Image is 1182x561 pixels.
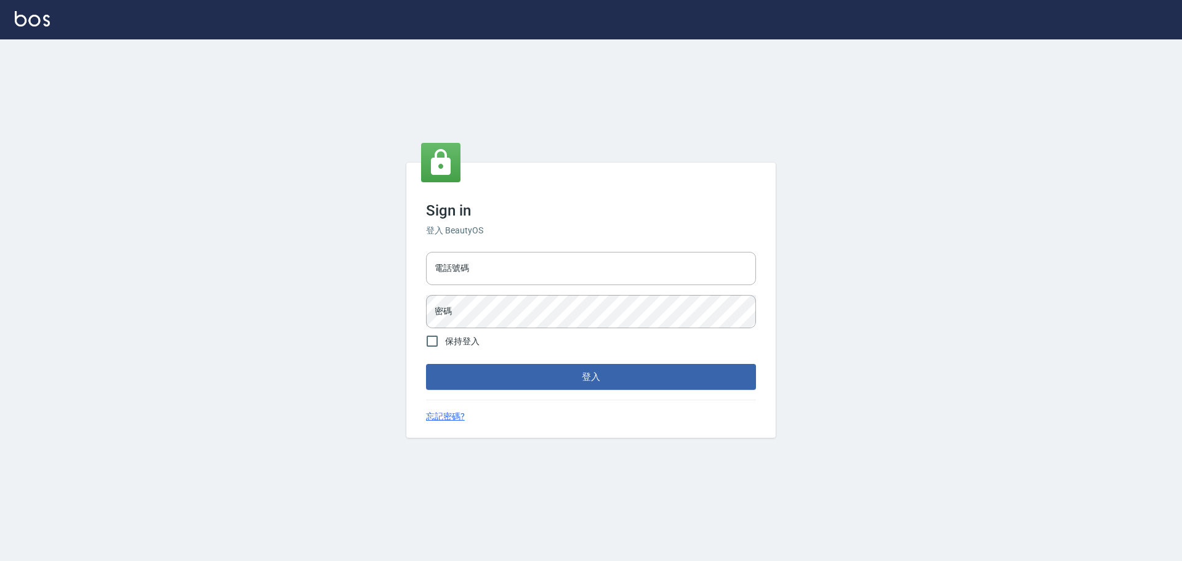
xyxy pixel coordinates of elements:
h6: 登入 BeautyOS [426,224,756,237]
img: Logo [15,11,50,26]
a: 忘記密碼? [426,410,465,423]
button: 登入 [426,364,756,390]
span: 保持登入 [445,335,480,348]
h3: Sign in [426,202,756,219]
